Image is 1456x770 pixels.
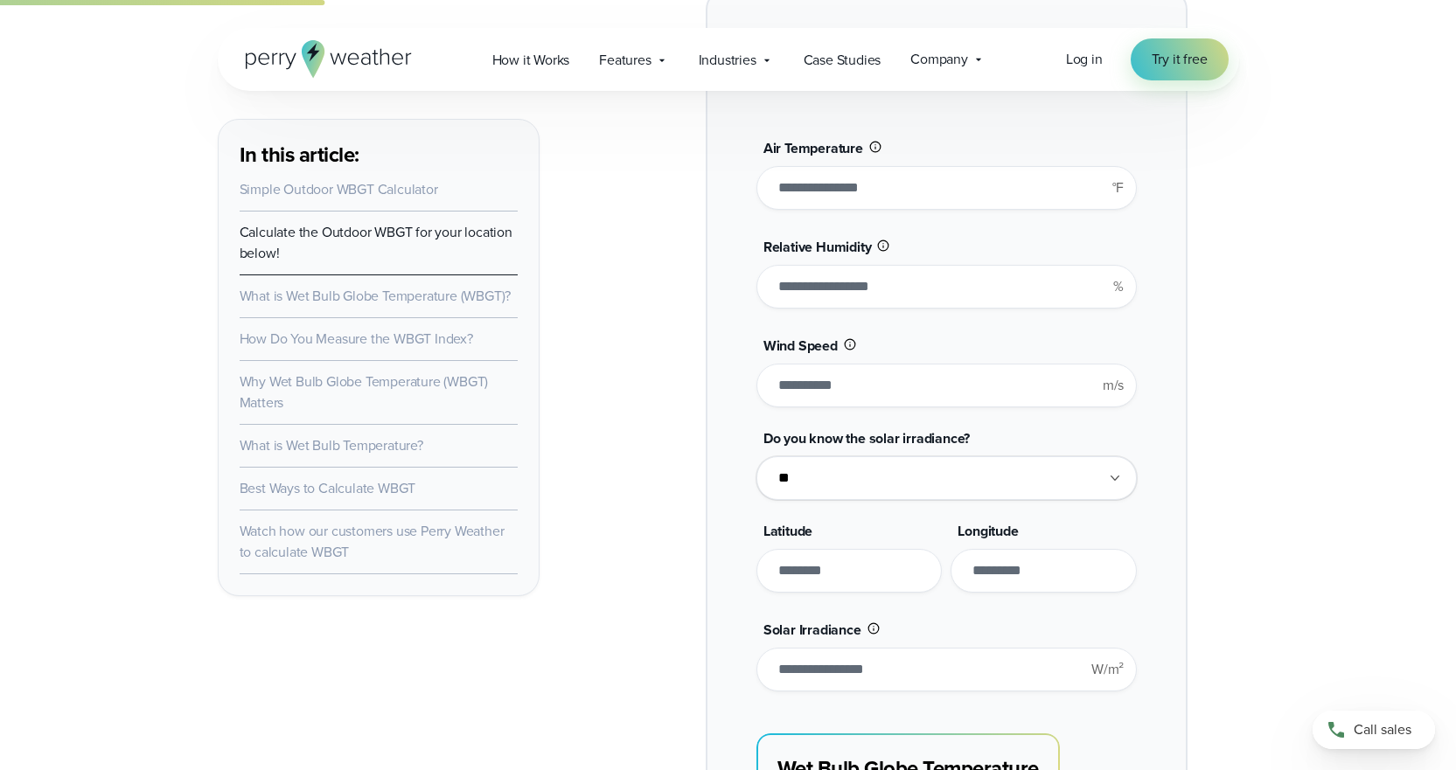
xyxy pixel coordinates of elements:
span: Do you know the solar irradiance? [763,428,970,448]
a: Call sales [1313,711,1435,749]
a: Simple Outdoor WBGT Calculator [240,179,438,199]
a: What is Wet Bulb Temperature? [240,435,423,455]
a: What is Wet Bulb Globe Temperature (WBGT)? [240,286,512,306]
a: Best Ways to Calculate WBGT [240,478,416,498]
span: Try it free [1152,49,1208,70]
span: Company [910,49,968,70]
a: Why Wet Bulb Globe Temperature (WBGT) Matters [240,371,489,413]
span: Solar Irradiance [763,620,861,640]
a: How Do You Measure the WBGT Index? [240,329,473,349]
span: Log in [1066,49,1103,69]
span: How it Works [492,50,570,71]
h3: In this article: [240,141,518,169]
span: Relative Humidity [763,237,872,257]
a: Log in [1066,49,1103,70]
a: Watch how our customers use Perry Weather to calculate WBGT [240,521,505,562]
span: Wind Speed [763,336,838,356]
span: Air Temperature [763,138,863,158]
a: Try it free [1131,38,1229,80]
a: Case Studies [789,42,896,78]
a: Calculate the Outdoor WBGT for your location below! [240,222,512,263]
a: How it Works [477,42,585,78]
span: Call sales [1354,719,1411,740]
span: Latitude [763,521,812,541]
span: Features [599,50,651,71]
span: Longitude [958,521,1018,541]
span: Industries [699,50,756,71]
span: Case Studies [804,50,881,71]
